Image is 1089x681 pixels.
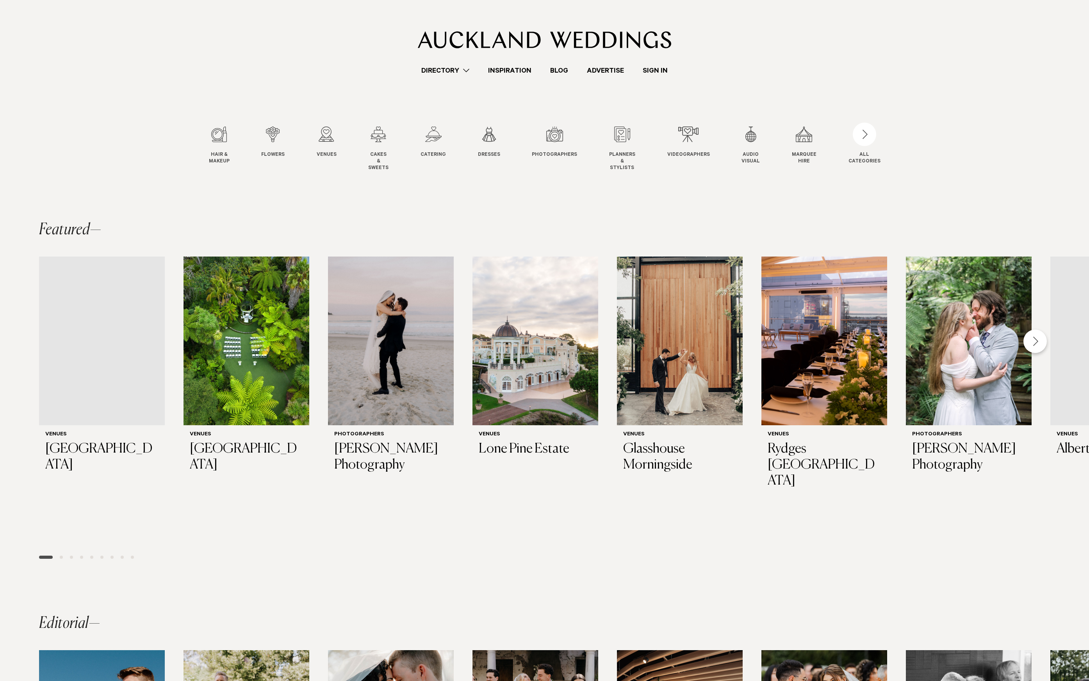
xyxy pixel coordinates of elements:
[418,31,671,48] img: Auckland Weddings Logo
[412,65,479,76] a: Directory
[261,127,285,159] a: Flowers
[190,431,303,438] h6: Venues
[479,441,592,457] h3: Lone Pine Estate
[472,257,598,425] img: Exterior view of Lone Pine Estate
[912,441,1025,473] h3: [PERSON_NAME] Photography
[317,127,352,171] swiper-slide: 3 / 12
[623,441,736,473] h3: Glasshouse Morningside
[792,152,816,165] span: Marquee Hire
[184,257,309,425] img: Native bush wedding setting
[667,127,710,159] a: Videographers
[741,127,760,165] a: Audio Visual
[906,257,1032,425] img: Auckland Weddings Photographers | Trang Dong Photography
[334,441,447,473] h3: [PERSON_NAME] Photography
[334,431,447,438] h6: Photographers
[209,127,245,171] swiper-slide: 1 / 12
[792,127,816,165] a: Marquee Hire
[317,127,337,159] a: Venues
[209,127,230,165] a: Hair & Makeup
[184,257,309,479] a: Native bush wedding setting Venues [GEOGRAPHIC_DATA]
[421,127,462,171] swiper-slide: 5 / 12
[667,127,725,171] swiper-slide: 9 / 12
[741,127,775,171] swiper-slide: 10 / 12
[906,257,1032,479] a: Auckland Weddings Photographers | Trang Dong Photography Photographers [PERSON_NAME] Photography
[39,222,102,238] h2: Featured
[39,257,165,543] swiper-slide: 1 / 29
[912,431,1025,438] h6: Photographers
[633,65,677,76] a: Sign In
[617,257,743,479] a: Just married at Glasshouse Venues Glasshouse Morningside
[532,127,577,159] a: Photographers
[617,257,743,425] img: Just married at Glasshouse
[609,127,635,171] a: Planners & Stylists
[577,65,633,76] a: Advertise
[623,431,736,438] h6: Venues
[317,152,337,159] span: Venues
[368,127,389,171] a: Cakes & Sweets
[479,65,541,76] a: Inspiration
[792,127,832,171] swiper-slide: 11 / 12
[667,152,710,159] span: Videographers
[478,127,500,159] a: Dresses
[478,152,500,159] span: Dresses
[184,257,309,543] swiper-slide: 2 / 29
[761,257,887,543] swiper-slide: 6 / 29
[848,127,880,163] button: ALLCATEGORIES
[190,441,303,473] h3: [GEOGRAPHIC_DATA]
[609,127,651,171] swiper-slide: 8 / 12
[45,441,159,473] h3: [GEOGRAPHIC_DATA]
[768,431,881,438] h6: Venues
[478,127,516,171] swiper-slide: 6 / 12
[741,152,760,165] span: Audio Visual
[368,152,389,171] span: Cakes & Sweets
[39,616,100,631] h2: Editorial
[541,65,577,76] a: Blog
[421,127,446,159] a: Catering
[328,257,454,543] swiper-slide: 3 / 29
[479,431,592,438] h6: Venues
[617,257,743,543] swiper-slide: 5 / 29
[532,152,577,159] span: Photographers
[472,257,598,543] swiper-slide: 4 / 29
[609,152,635,171] span: Planners & Stylists
[761,257,887,495] a: Auckland Weddings Venues | Rydges Auckland Venues Rydges [GEOGRAPHIC_DATA]
[421,152,446,159] span: Catering
[368,127,404,171] swiper-slide: 4 / 12
[261,127,300,171] swiper-slide: 2 / 12
[45,431,159,438] h6: Venues
[39,257,165,479] a: Auckland Weddings Venues | Sofitel Auckland Viaduct Harbour Venues [GEOGRAPHIC_DATA]
[761,257,887,425] img: Auckland Weddings Venues | Rydges Auckland
[472,257,598,464] a: Exterior view of Lone Pine Estate Venues Lone Pine Estate
[328,257,454,425] img: Auckland Weddings Photographers | Rebecca Bradley Photography
[209,152,230,165] span: Hair & Makeup
[848,152,880,165] div: ALL CATEGORIES
[328,257,454,479] a: Auckland Weddings Photographers | Rebecca Bradley Photography Photographers [PERSON_NAME] Photogr...
[906,257,1032,543] swiper-slide: 7 / 29
[261,152,285,159] span: Flowers
[768,441,881,489] h3: Rydges [GEOGRAPHIC_DATA]
[532,127,593,171] swiper-slide: 7 / 12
